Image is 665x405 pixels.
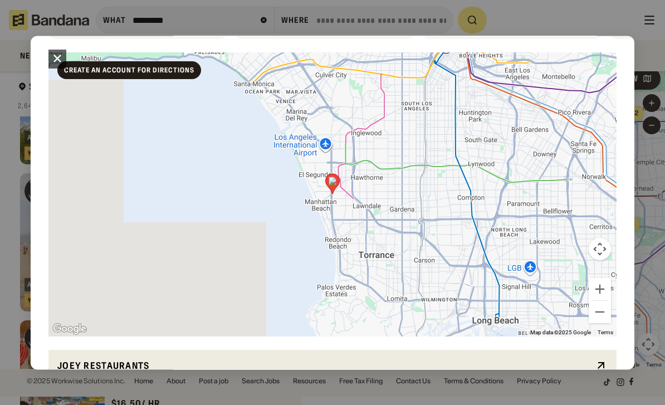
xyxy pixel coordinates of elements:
div: Create an account for directions [64,67,194,74]
a: Open this area in Google Maps (opens a new window) [51,322,88,336]
button: Map camera controls [589,238,611,260]
button: Zoom out [589,301,611,323]
span: Map data ©2025 Google [530,329,591,335]
div: JOEY Restaurants [57,359,590,373]
button: Zoom in [589,278,611,300]
a: Terms (opens in new tab) [598,329,613,335]
img: Google [51,322,88,336]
